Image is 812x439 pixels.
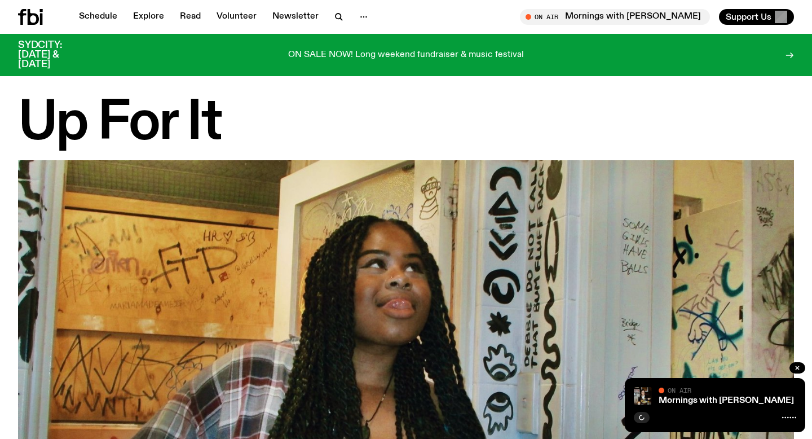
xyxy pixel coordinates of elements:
[18,41,90,69] h3: SYDCITY: [DATE] & [DATE]
[266,9,325,25] a: Newsletter
[18,98,794,149] h1: Up For It
[634,387,652,405] img: Sam blankly stares at the camera, brightly lit by a camera flash wearing a hat collared shirt and...
[719,9,794,25] button: Support Us
[668,387,691,394] span: On Air
[659,396,794,405] a: Mornings with [PERSON_NAME]
[520,9,710,25] button: On AirMornings with [PERSON_NAME]
[726,12,771,22] span: Support Us
[126,9,171,25] a: Explore
[72,9,124,25] a: Schedule
[173,9,208,25] a: Read
[210,9,263,25] a: Volunteer
[288,50,524,60] p: ON SALE NOW! Long weekend fundraiser & music festival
